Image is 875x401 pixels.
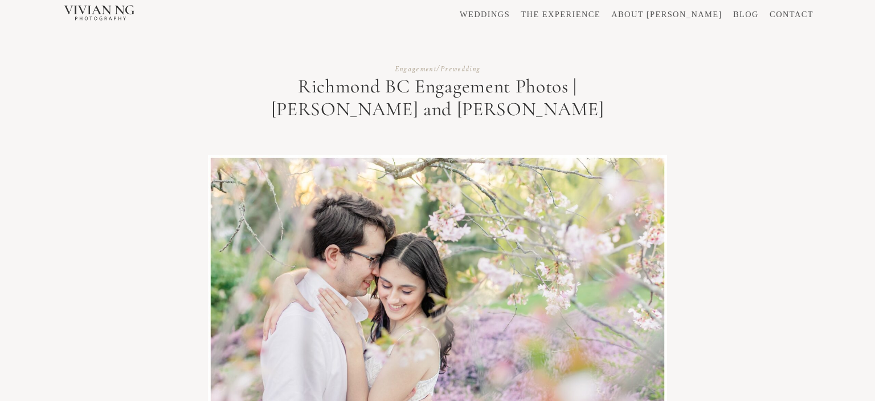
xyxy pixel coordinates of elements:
h1: Richmond BC Engagement Photos | [PERSON_NAME] and [PERSON_NAME] [256,75,619,121]
a: ABOUT [PERSON_NAME] [611,10,722,18]
a: WEDDINGS [460,10,510,18]
a: BLOG [733,10,759,18]
a: Engagement/Prewedding [395,64,481,74]
a: THE EXPERIENCE [521,10,600,18]
a: CONTACT [770,10,813,18]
